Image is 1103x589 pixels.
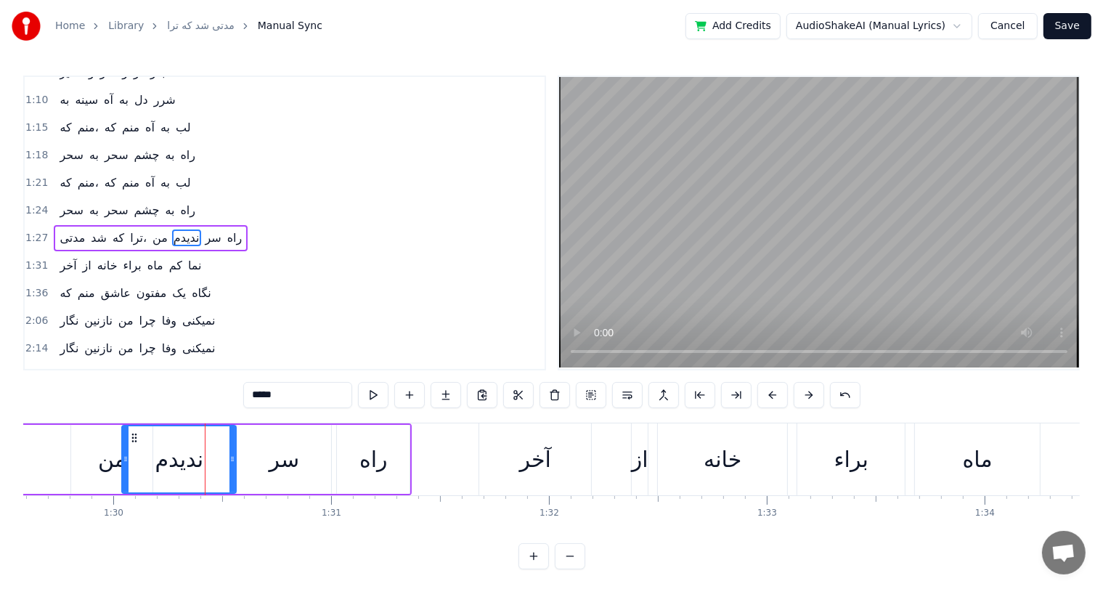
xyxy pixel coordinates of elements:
[55,19,85,33] a: Home
[133,367,160,384] span: سوی
[88,147,100,163] span: به
[76,174,100,191] span: منم،
[25,259,48,273] span: 1:31
[204,229,223,246] span: سر
[133,202,161,219] span: چشم
[146,257,165,274] span: ماه
[121,119,141,136] span: منم
[25,121,48,135] span: 1:15
[55,19,322,33] nav: breadcrumb
[258,19,322,33] span: Manual Sync
[12,12,41,41] img: youka
[174,119,192,136] span: لب
[25,203,48,218] span: 1:24
[168,257,184,274] span: کم
[58,285,73,301] span: که
[118,92,130,108] span: به
[93,367,115,384] span: نظر
[159,119,171,136] span: به
[179,147,197,163] span: راه
[25,341,48,356] span: 2:14
[160,340,178,357] span: وفا
[152,92,177,108] span: شرر
[184,367,197,384] span: به
[704,443,741,476] div: خانه
[58,92,70,108] span: به
[632,443,648,476] div: از
[133,147,161,163] span: چشم
[58,202,85,219] span: سحر
[73,367,90,384] span: یک
[108,19,144,33] a: Library
[58,340,80,357] span: نگار
[163,202,176,219] span: به
[25,176,48,190] span: 1:21
[96,257,119,274] span: خانه
[164,367,182,384] span: من
[1043,13,1091,39] button: Save
[144,119,156,136] span: آه
[25,93,48,107] span: 1:10
[179,202,197,219] span: راه
[978,13,1037,39] button: Cancel
[159,174,171,191] span: به
[322,508,341,519] div: 1:31
[520,443,551,476] div: آخر
[118,367,130,384] span: به
[102,92,115,108] span: آه
[187,257,203,274] span: نما
[99,285,132,301] span: عاشق
[163,147,176,163] span: به
[151,229,169,246] span: من
[757,508,777,519] div: 1:33
[269,443,300,476] div: سر
[138,312,158,329] span: چرا
[103,202,130,219] span: سحر
[83,312,114,329] span: نازنین
[103,147,130,163] span: سحر
[83,340,114,357] span: نازنین
[25,286,48,301] span: 1:36
[144,174,156,191] span: آه
[58,174,73,191] span: که
[58,367,70,384] span: تو
[122,257,143,274] span: براء
[76,285,97,301] span: منم
[58,229,86,246] span: مدتی
[138,340,158,357] span: چرا
[232,367,268,384] span: نمیکنی
[171,285,187,301] span: یک
[1042,531,1086,574] a: Open chat
[98,443,126,476] div: من
[540,508,559,519] div: 1:32
[135,285,168,301] span: مفتون
[58,119,73,136] span: که
[963,443,993,476] div: ماه
[73,92,99,108] span: سینه
[58,257,78,274] span: آخر
[25,148,48,163] span: 1:18
[117,340,135,357] span: من
[834,443,868,476] div: براء
[121,174,141,191] span: منم
[58,147,85,163] span: سحر
[88,202,100,219] span: به
[103,119,118,136] span: که
[181,340,217,357] span: نمیکنی
[190,285,213,301] span: نگاه
[200,367,228,384] span: سالها
[25,231,48,245] span: 1:27
[975,508,995,519] div: 1:34
[181,312,217,329] span: نمیکنی
[359,443,388,476] div: راه
[133,92,150,108] span: دل
[103,174,118,191] span: که
[172,229,201,246] span: ندیدم
[81,257,93,274] span: از
[25,314,48,328] span: 2:06
[117,312,135,329] span: من
[155,443,203,476] div: ندیدم
[685,13,781,39] button: Add Credits
[160,312,178,329] span: وفا
[89,229,108,246] span: شد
